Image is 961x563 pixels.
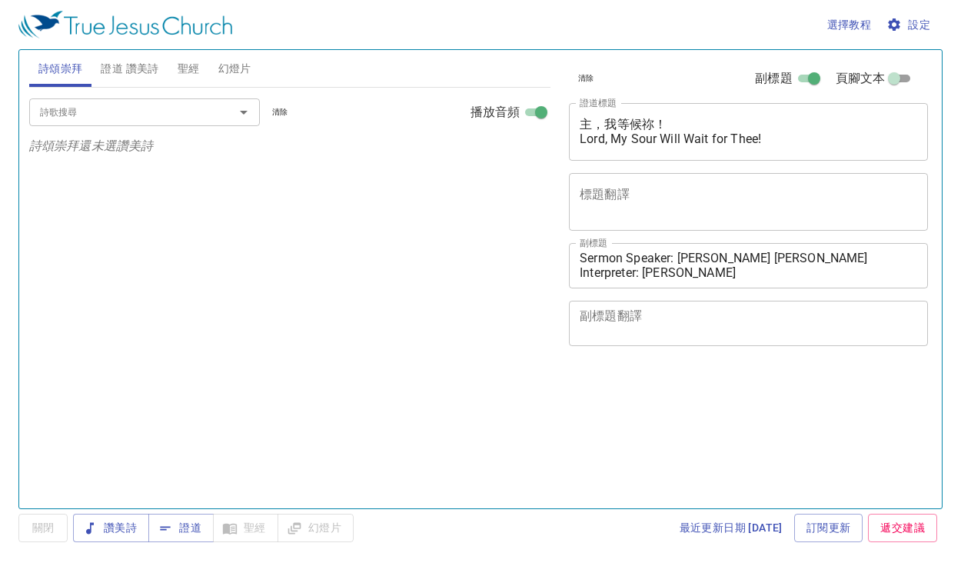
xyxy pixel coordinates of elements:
span: 最近更新日期 [DATE] [680,518,783,538]
a: 訂閱更新 [794,514,863,542]
span: 清除 [272,105,288,119]
textarea: 主，我等候祢！ Lord, My Sour Will Wait for Thee! [580,117,917,146]
span: 頁腳文本 [836,69,886,88]
span: 清除 [578,72,594,85]
span: 讚美詩 [85,518,137,538]
button: 清除 [263,103,298,122]
span: 詩頌崇拜 [38,59,83,78]
i: 詩頌崇拜還未選讚美詩 [29,138,154,153]
span: 播放音頻 [471,103,520,122]
button: 證道 [148,514,214,542]
a: 最近更新日期 [DATE] [673,514,789,542]
span: 遞交建議 [880,518,925,538]
iframe: from-child [563,362,858,531]
span: 選擇教程 [827,15,872,35]
span: 證道 讚美詩 [101,59,158,78]
span: 聖經 [178,59,200,78]
span: 訂閱更新 [806,518,851,538]
a: 遞交建議 [868,514,937,542]
button: 設定 [883,11,936,39]
span: 幻燈片 [218,59,251,78]
img: True Jesus Church [18,11,232,38]
span: 設定 [890,15,930,35]
textarea: Sermon Speaker: [PERSON_NAME] [PERSON_NAME] Interpreter: [PERSON_NAME] [580,251,917,280]
span: 副標題 [755,69,792,88]
button: 清除 [569,69,604,88]
button: 選擇教程 [821,11,878,39]
button: Open [233,102,254,123]
span: 證道 [161,518,201,538]
button: 讚美詩 [73,514,149,542]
